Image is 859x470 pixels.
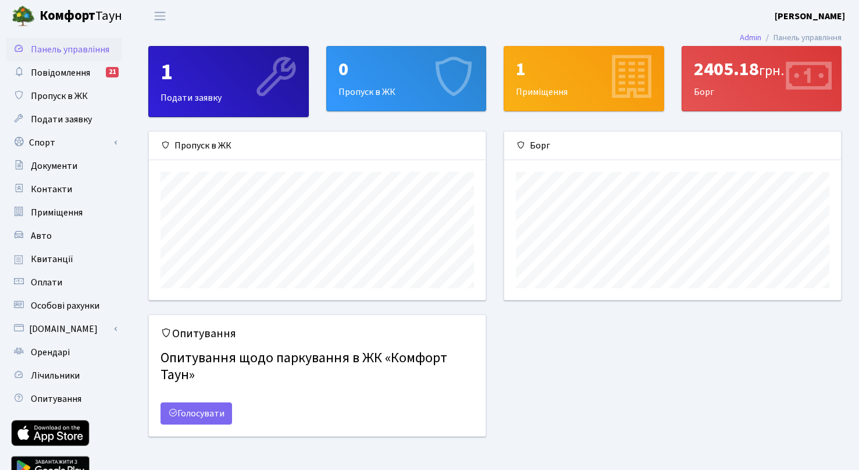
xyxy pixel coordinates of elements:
[31,276,62,289] span: Оплати
[6,364,122,387] a: Лічильники
[504,132,841,160] div: Борг
[149,47,308,116] div: Подати заявку
[338,58,475,80] div: 0
[149,132,486,160] div: Пропуск в ЖК
[761,31,842,44] li: Панель управління
[40,6,122,26] span: Таун
[40,6,95,25] b: Комфорт
[148,46,309,117] a: 1Подати заявку
[31,253,73,266] span: Квитанції
[31,66,90,79] span: Повідомлення
[161,402,232,425] a: Голосувати
[6,224,122,248] a: Авто
[31,160,77,172] span: Документи
[31,90,88,103] span: Пропуск в ЖК
[694,58,830,80] div: 2405.18
[759,61,784,81] span: грн.
[775,9,845,23] a: [PERSON_NAME]
[31,206,83,219] span: Приміщення
[6,271,122,294] a: Оплати
[504,47,664,111] div: Приміщення
[145,6,174,26] button: Переключити навігацію
[31,393,81,405] span: Опитування
[31,43,109,56] span: Панель управління
[327,47,486,111] div: Пропуск в ЖК
[775,10,845,23] b: [PERSON_NAME]
[326,46,487,111] a: 0Пропуск в ЖК
[740,31,761,44] a: Admin
[6,38,122,61] a: Панель управління
[6,178,122,201] a: Контакти
[31,113,92,126] span: Подати заявку
[106,67,119,77] div: 21
[6,248,122,271] a: Квитанції
[31,369,80,382] span: Лічильники
[6,108,122,131] a: Подати заявку
[12,5,35,28] img: logo.png
[161,58,297,86] div: 1
[6,131,122,154] a: Спорт
[6,294,122,317] a: Особові рахунки
[6,61,122,84] a: Повідомлення21
[6,201,122,224] a: Приміщення
[682,47,842,111] div: Борг
[6,84,122,108] a: Пропуск в ЖК
[161,327,474,341] h5: Опитування
[161,345,474,388] h4: Опитування щодо паркування в ЖК «Комфорт Таун»
[504,46,664,111] a: 1Приміщення
[31,346,70,359] span: Орендарі
[6,317,122,341] a: [DOMAIN_NAME]
[6,154,122,178] a: Документи
[31,229,52,242] span: Авто
[516,58,652,80] div: 1
[31,183,72,196] span: Контакти
[722,26,859,50] nav: breadcrumb
[31,299,99,312] span: Особові рахунки
[6,341,122,364] a: Орендарі
[6,387,122,411] a: Опитування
